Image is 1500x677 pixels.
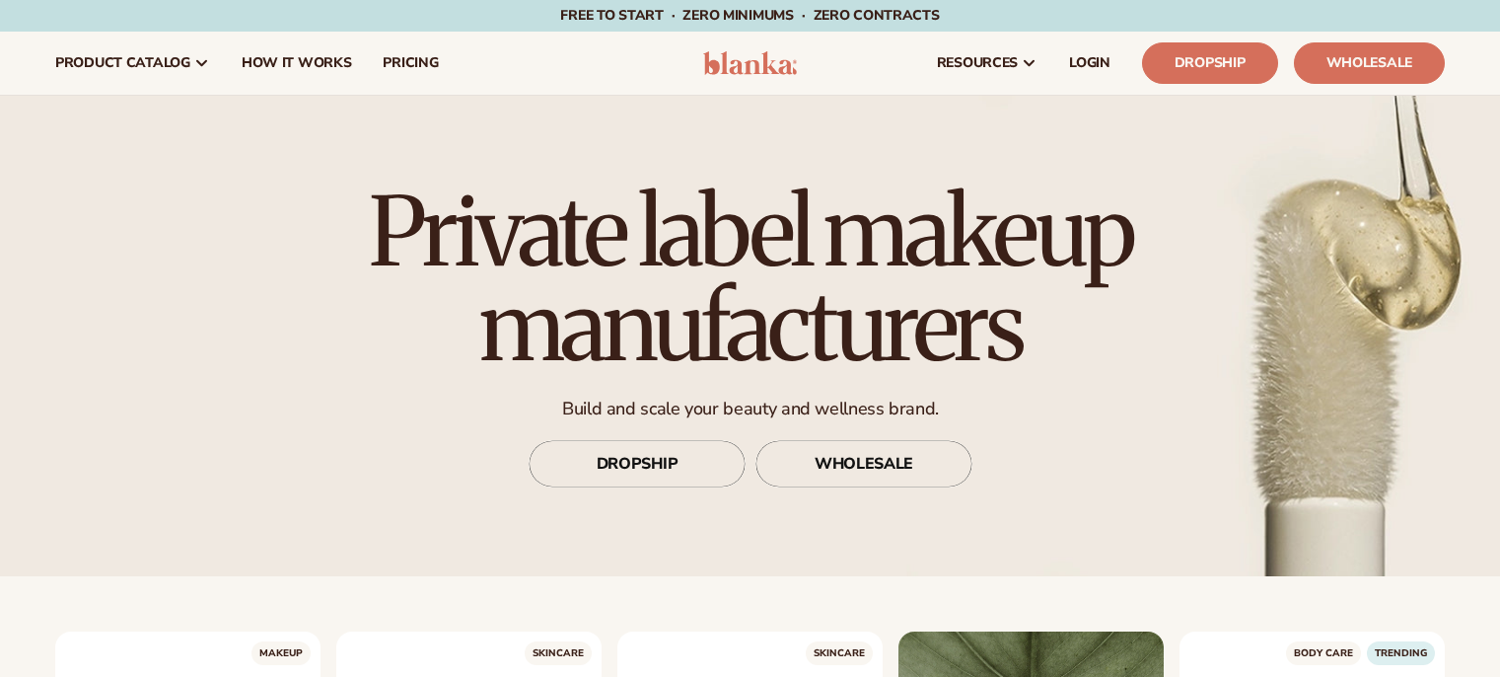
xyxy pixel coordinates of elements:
a: WHOLESALE [755,440,972,488]
a: Dropship [1142,42,1278,84]
span: resources [937,55,1018,71]
h1: Private label makeup manufacturers [312,185,1189,374]
a: Wholesale [1294,42,1445,84]
img: logo [703,51,797,75]
a: DROPSHIP [529,440,746,488]
a: resources [921,32,1053,95]
span: product catalog [55,55,190,71]
span: How It Works [242,55,352,71]
span: LOGIN [1069,55,1110,71]
p: Build and scale your beauty and wellness brand. [312,398,1189,420]
a: How It Works [226,32,368,95]
a: pricing [367,32,454,95]
a: LOGIN [1053,32,1126,95]
span: Free to start · ZERO minimums · ZERO contracts [560,6,939,25]
a: product catalog [39,32,226,95]
span: pricing [383,55,438,71]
